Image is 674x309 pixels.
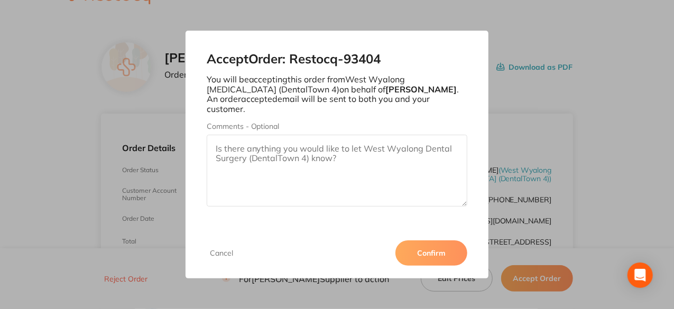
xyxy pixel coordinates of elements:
[207,248,236,258] button: Cancel
[207,122,468,130] label: Comments - Optional
[386,84,457,95] b: [PERSON_NAME]
[627,263,653,288] div: Open Intercom Messenger
[207,52,468,67] h2: Accept Order: Restocq- 93404
[207,74,468,114] p: You will be accepting this order from West Wyalong [MEDICAL_DATA] (DentalTown 4) on behalf of . A...
[395,240,467,266] button: Confirm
